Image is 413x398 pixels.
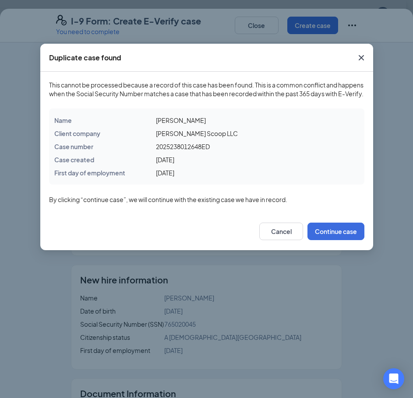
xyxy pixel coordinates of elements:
span: [PERSON_NAME] [155,116,205,124]
button: Continue case [307,223,364,240]
span: Case number [54,143,93,150]
button: Close [349,44,373,72]
svg: Cross [356,52,367,63]
div: Duplicate case found [49,53,121,63]
span: This cannot be processed because a record of this case has been found. This is a common conflict ... [49,80,364,98]
button: Cancel [259,223,303,240]
span: 2025238012648ED [155,143,209,150]
span: By clicking “continue case”, we will continue with the existing case we have in record. [49,195,364,204]
div: Open Intercom Messenger [383,368,404,389]
span: First day of employment [54,169,125,177]
span: [DATE] [155,156,174,164]
span: Case created [54,156,94,164]
span: Client company [54,129,100,137]
span: Name [54,116,72,124]
span: [DATE] [155,169,174,177]
span: [PERSON_NAME] Scoop LLC [155,129,237,137]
